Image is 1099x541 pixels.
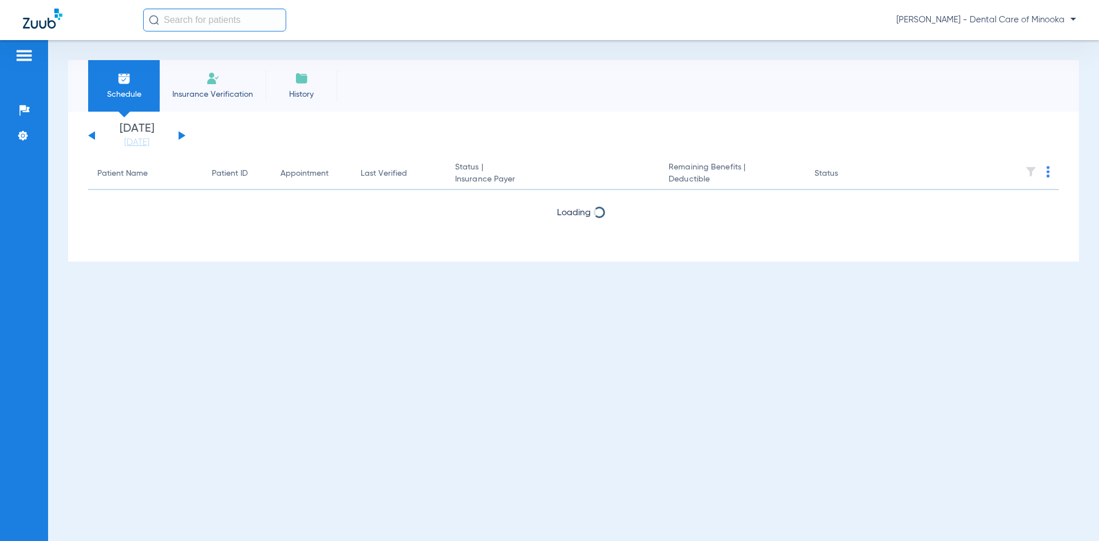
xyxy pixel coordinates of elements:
[23,9,62,29] img: Zuub Logo
[295,72,309,85] img: History
[361,168,437,180] div: Last Verified
[149,15,159,25] img: Search Icon
[896,14,1076,26] span: [PERSON_NAME] - Dental Care of Minooka
[669,173,796,185] span: Deductible
[280,168,329,180] div: Appointment
[280,168,342,180] div: Appointment
[102,137,171,148] a: [DATE]
[455,173,650,185] span: Insurance Payer
[361,168,407,180] div: Last Verified
[15,49,33,62] img: hamburger-icon
[212,168,262,180] div: Patient ID
[143,9,286,31] input: Search for patients
[102,123,171,148] li: [DATE]
[274,89,329,100] span: History
[1025,166,1037,177] img: filter.svg
[97,89,151,100] span: Schedule
[659,158,805,190] th: Remaining Benefits |
[446,158,659,190] th: Status |
[557,208,591,218] span: Loading
[206,72,220,85] img: Manual Insurance Verification
[212,168,248,180] div: Patient ID
[97,168,148,180] div: Patient Name
[117,72,131,85] img: Schedule
[168,89,257,100] span: Insurance Verification
[1046,166,1050,177] img: group-dot-blue.svg
[805,158,883,190] th: Status
[97,168,193,180] div: Patient Name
